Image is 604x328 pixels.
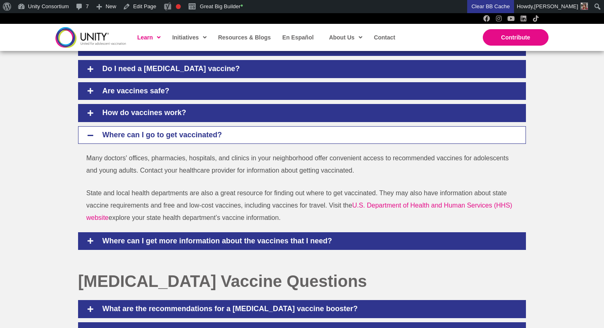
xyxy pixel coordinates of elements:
[520,15,527,22] a: LinkedIn
[94,131,521,140] h4: Where can I go to get vaccinated?
[329,31,362,44] span: About Us
[137,31,161,44] span: Learn
[501,34,530,41] span: Contribute
[278,28,317,47] a: En Español
[86,187,518,224] p: State and local health departments are also a great resource for finding out where to get vaccina...
[508,15,514,22] a: YouTube
[94,65,521,74] h4: Do I need a [MEDICAL_DATA] vaccine?
[240,2,243,10] span: •
[218,34,271,41] span: Resources & Blogs
[94,87,521,96] h4: Are vaccines safe?
[94,109,521,118] h4: How do vaccines work?
[214,28,274,47] a: Resources & Blogs
[86,152,518,176] p: Many doctors' offices, pharmacies, hospitals, and clinics in your neighborhood offer convenient a...
[172,31,207,44] span: Initiatives
[176,4,181,9] div: Focus keyphrase not set
[496,15,502,22] a: Instagram
[370,28,399,47] a: Contact
[483,29,549,46] a: Contribute
[483,15,490,22] a: Facebook
[55,27,126,47] img: unity-logo-dark
[581,2,588,10] img: Avatar photo
[534,3,578,9] span: [PERSON_NAME]
[374,34,395,41] span: Contact
[282,34,314,41] span: En Español
[78,272,367,290] span: [MEDICAL_DATA] Vaccine Questions
[325,28,366,47] a: About Us
[86,202,512,221] a: U.S. Department of Health and Human Services (HHS) website
[94,305,521,314] h4: What are the recommendations for a [MEDICAL_DATA] vaccine booster?
[533,15,539,22] a: TikTok
[94,237,521,246] h4: Where can I get more information about the vaccines that I need?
